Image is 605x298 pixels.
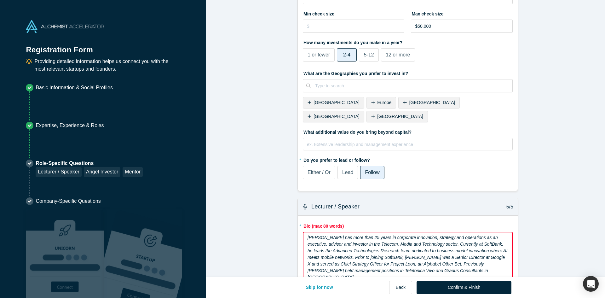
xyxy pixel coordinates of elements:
h1: Registration Form [26,38,180,56]
label: How many investments do you make in a year? [303,37,513,46]
button: Confirm & Finish [417,281,511,294]
div: Mentor [123,167,143,177]
div: Angel Investor [84,167,120,177]
button: Back [389,281,412,294]
span: Either / Or [308,170,331,175]
div: Europe [366,97,396,108]
span: Lead [342,170,354,175]
label: What additional value do you bring beyond capital? [303,127,513,136]
p: Role-Specific Questions [36,160,143,167]
label: Do you prefer to lead or follow? [303,155,513,164]
label: Max check size [411,9,512,17]
h3: Lecturer / Speaker [311,202,360,211]
span: [GEOGRAPHIC_DATA] [409,100,455,105]
p: Providing detailed information helps us connect you with the most relevant startups and founders. [34,58,180,73]
p: Company-Specific Questions [36,197,101,205]
span: Follow [365,170,379,175]
input: $ [411,20,512,33]
div: [GEOGRAPHIC_DATA] [398,97,460,108]
label: Min check size [303,9,404,17]
span: 1 or fewer [308,52,330,57]
div: [GEOGRAPHIC_DATA] [303,111,364,122]
label: What are the Geographies you prefer to invest in? [303,68,513,77]
span: [GEOGRAPHIC_DATA] [377,114,423,119]
span: [PERSON_NAME] has more than 25 years in corporate innovation, strategy and operations as an execu... [308,235,509,280]
div: rdw-editor [308,234,508,281]
div: rdw-editor [307,140,509,153]
button: Skip for now [299,281,340,294]
span: 2-4 [343,52,350,57]
p: 5/5 [503,203,513,211]
div: [GEOGRAPHIC_DATA] [366,111,428,122]
span: 12 or more [386,52,410,57]
div: [GEOGRAPHIC_DATA] [303,97,364,108]
div: rdw-wrapper [303,232,513,283]
span: 5-12 [364,52,374,57]
div: rdw-wrapper [303,138,513,150]
span: [GEOGRAPHIC_DATA] [314,100,360,105]
input: $ [303,20,404,33]
span: [GEOGRAPHIC_DATA] [314,114,360,119]
img: Alchemist Accelerator Logo [26,20,104,33]
p: Expertise, Experience & Roles [36,122,104,129]
label: Bio (max 80 words) [303,221,513,230]
span: Europe [377,100,391,105]
div: Lecturer / Speaker [36,167,82,177]
p: Basic Information & Social Profiles [36,84,113,91]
